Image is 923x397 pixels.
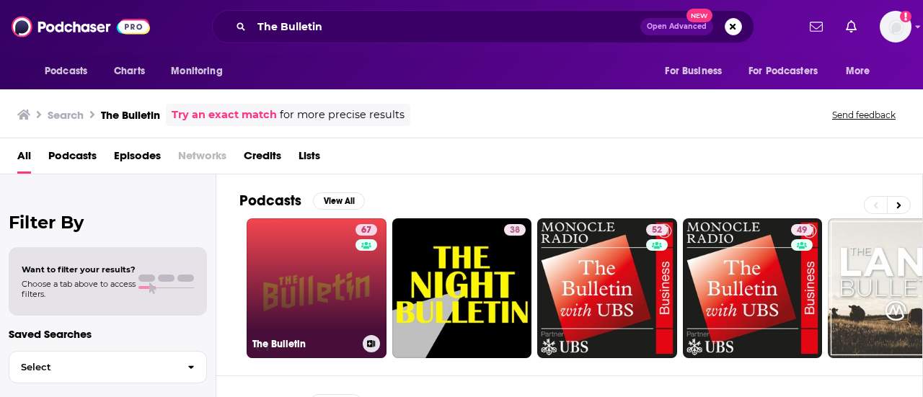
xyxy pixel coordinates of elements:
[647,23,707,30] span: Open Advanced
[804,14,829,39] a: Show notifications dropdown
[299,144,320,174] a: Lists
[17,144,31,174] a: All
[655,58,740,85] button: open menu
[48,108,84,122] h3: Search
[244,144,281,174] a: Credits
[22,264,136,275] span: Want to filter your results?
[846,61,870,81] span: More
[12,13,150,40] img: Podchaser - Follow, Share and Rate Podcasts
[537,218,677,358] a: 52
[9,362,176,372] span: Select
[9,212,207,233] h2: Filter By
[361,223,371,238] span: 67
[646,224,668,236] a: 52
[247,218,387,358] a: 67The Bulletin
[880,11,911,43] button: Show profile menu
[22,279,136,299] span: Choose a tab above to access filters.
[791,224,813,236] a: 49
[313,192,365,210] button: View All
[252,15,640,38] input: Search podcasts, credits, & more...
[504,224,526,236] a: 38
[252,338,357,350] h3: The Bulletin
[101,108,160,122] h3: The Bulletin
[686,9,712,22] span: New
[48,144,97,174] a: Podcasts
[665,61,722,81] span: For Business
[392,218,532,358] a: 38
[840,14,862,39] a: Show notifications dropdown
[355,224,377,236] a: 67
[836,58,888,85] button: open menu
[105,58,154,85] a: Charts
[161,58,241,85] button: open menu
[828,109,900,121] button: Send feedback
[739,58,839,85] button: open menu
[900,11,911,22] svg: Add a profile image
[212,10,754,43] div: Search podcasts, credits, & more...
[178,144,226,174] span: Networks
[35,58,106,85] button: open menu
[683,218,823,358] a: 49
[797,223,807,238] span: 49
[9,351,207,383] button: Select
[172,107,277,123] a: Try an exact match
[114,144,161,174] a: Episodes
[239,192,365,210] a: PodcastsView All
[652,223,662,238] span: 52
[880,11,911,43] span: Logged in as mdekoning
[880,11,911,43] img: User Profile
[748,61,818,81] span: For Podcasters
[114,61,145,81] span: Charts
[171,61,222,81] span: Monitoring
[239,192,301,210] h2: Podcasts
[45,61,87,81] span: Podcasts
[9,327,207,341] p: Saved Searches
[280,107,405,123] span: for more precise results
[510,223,520,238] span: 38
[640,18,713,35] button: Open AdvancedNew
